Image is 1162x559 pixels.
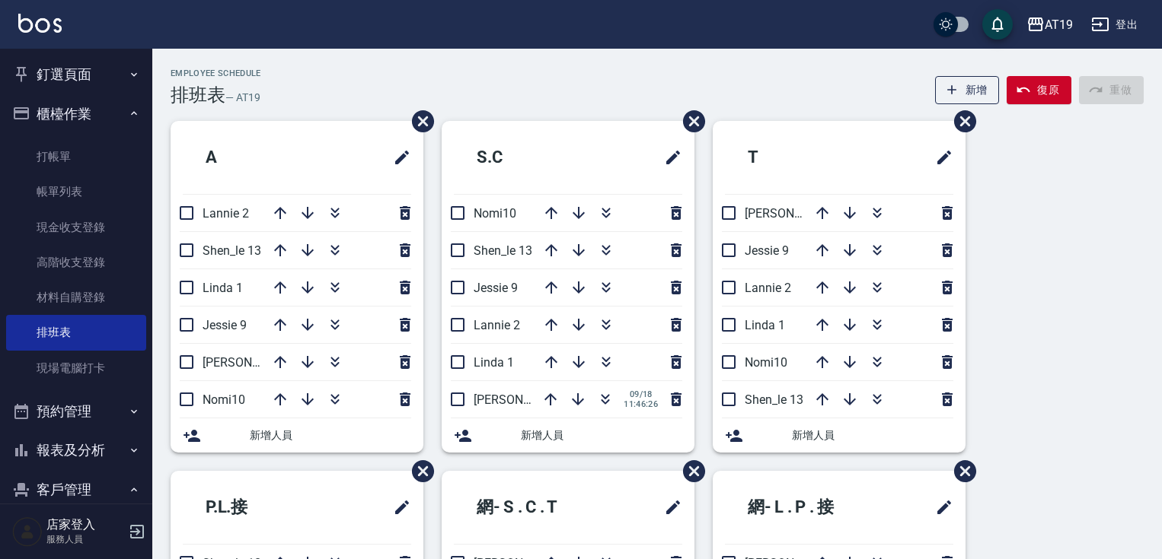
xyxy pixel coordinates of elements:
[982,9,1013,40] button: save
[474,206,516,221] span: Nomi10
[6,430,146,470] button: 報表及分析
[250,427,411,443] span: 新增人員
[225,90,260,106] h6: — AT19
[655,489,682,526] span: 修改班表的標題
[745,281,791,295] span: Lannie 2
[401,449,436,494] span: 刪除班表
[926,489,953,526] span: 修改班表的標題
[474,392,575,407] span: [PERSON_NAME] 6
[926,139,953,176] span: 修改班表的標題
[6,174,146,209] a: 帳單列表
[6,139,146,174] a: 打帳單
[384,489,411,526] span: 修改班表的標題
[624,389,658,399] span: 09/18
[203,355,304,370] span: [PERSON_NAME] 6
[401,99,436,144] span: 刪除班表
[943,99,978,144] span: 刪除班表
[474,355,514,370] span: Linda 1
[935,76,1000,104] button: 新增
[521,427,682,443] span: 新增人員
[6,210,146,245] a: 現金收支登錄
[474,281,518,295] span: Jessie 9
[12,516,43,547] img: Person
[6,94,146,134] button: 櫃檯作業
[792,427,953,443] span: 新增人員
[6,392,146,431] button: 預約管理
[203,281,243,295] span: Linda 1
[745,206,846,221] span: [PERSON_NAME] 6
[624,399,658,409] span: 11:46:26
[1020,9,1079,40] button: AT19
[713,418,966,453] div: 新增人員
[745,355,787,370] span: Nomi10
[454,130,590,185] h2: S.C
[46,517,124,532] h5: 店家登入
[6,470,146,510] button: 客戶管理
[46,532,124,546] p: 服務人員
[745,392,803,407] span: Shen_le 13
[442,418,694,453] div: 新增人員
[943,449,978,494] span: 刪除班表
[745,243,789,258] span: Jessie 9
[6,280,146,315] a: 材料自購登錄
[745,318,785,332] span: Linda 1
[18,14,62,33] img: Logo
[655,139,682,176] span: 修改班表的標題
[203,318,247,332] span: Jessie 9
[6,315,146,350] a: 排班表
[6,245,146,280] a: 高階收支登錄
[6,55,146,94] button: 釘選頁面
[454,480,618,535] h2: 網- S . C . T
[474,243,532,258] span: Shen_le 13
[725,480,892,535] h2: 網- L . P . 接
[1085,11,1144,39] button: 登出
[1007,76,1071,104] button: 復原
[672,449,707,494] span: 刪除班表
[1045,15,1073,34] div: AT19
[6,351,146,386] a: 現場電腦打卡
[171,68,261,78] h2: Employee Schedule
[183,130,311,185] h2: A
[725,130,854,185] h2: T
[203,206,249,221] span: Lannie 2
[203,243,261,258] span: Shen_le 13
[672,99,707,144] span: 刪除班表
[171,418,423,453] div: 新增人員
[203,392,245,407] span: Nomi10
[183,480,327,535] h2: P.L.接
[171,84,225,106] h3: 排班表
[384,139,411,176] span: 修改班表的標題
[474,318,520,332] span: Lannie 2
